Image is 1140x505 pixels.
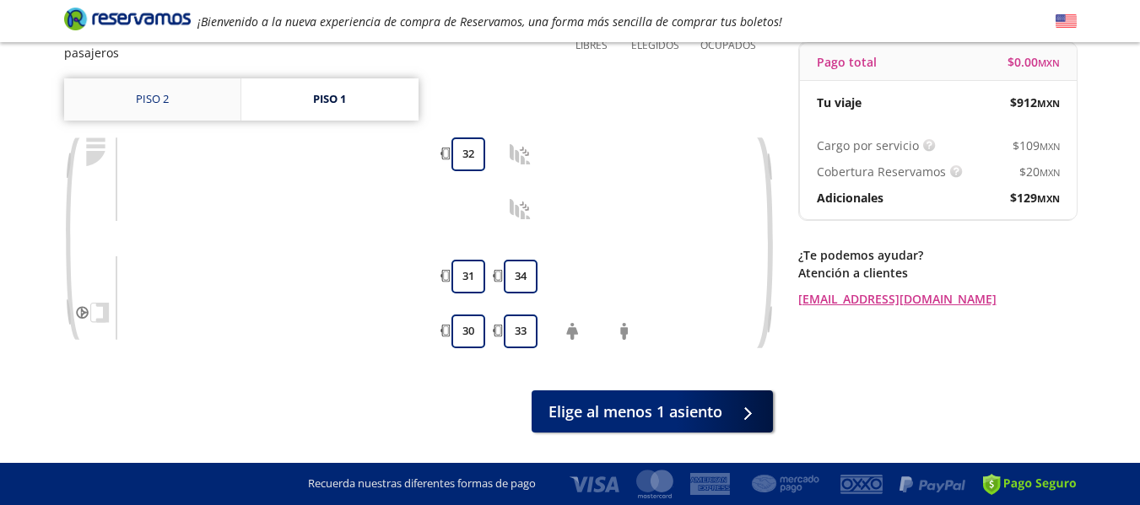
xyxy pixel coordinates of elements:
a: [EMAIL_ADDRESS][DOMAIN_NAME] [798,290,1077,308]
p: Recuerda nuestras diferentes formas de pago [308,475,536,492]
button: English [1056,11,1077,32]
span: $ 20 [1019,163,1060,180]
a: Piso 1 [241,78,419,121]
p: Atención a clientes [798,264,1077,282]
span: Elige al menos 1 asiento [548,400,722,423]
small: MXN [1037,97,1060,110]
small: MXN [1037,192,1060,205]
button: Elige al menos 1 asiento [532,390,773,432]
p: Cobertura Reservamos [817,163,946,180]
p: Elige los asientos que necesites, en seguida te solicitaremos los datos de los pasajeros [64,26,552,62]
span: $ 129 [1010,189,1060,207]
button: 32 [451,137,485,171]
small: MXN [1040,140,1060,153]
p: Pago total [817,53,877,71]
small: MXN [1038,56,1060,69]
p: Cargo por servicio [817,137,919,154]
p: ¿Te podemos ayudar? [798,246,1077,264]
span: $ 109 [1013,137,1060,154]
p: Adicionales [817,189,883,207]
a: Piso 2 [64,78,240,121]
button: 30 [451,314,485,348]
small: MXN [1040,166,1060,179]
button: 34 [504,260,538,293]
p: Tu viaje [817,94,862,111]
button: 31 [451,260,485,293]
button: 33 [504,314,538,348]
span: $ 0.00 [1008,53,1060,71]
div: Piso 1 [313,91,346,108]
span: $ 912 [1010,94,1060,111]
a: Brand Logo [64,6,191,36]
em: ¡Bienvenido a la nueva experiencia de compra de Reservamos, una forma más sencilla de comprar tus... [197,13,782,30]
i: Brand Logo [64,6,191,31]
